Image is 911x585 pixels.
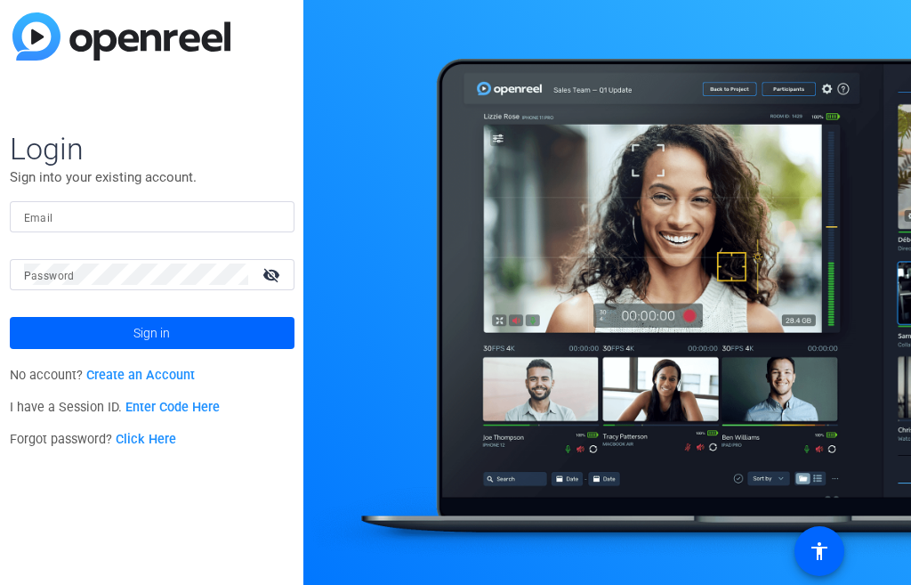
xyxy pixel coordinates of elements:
[24,212,53,224] mat-label: Email
[86,368,195,383] a: Create an Account
[133,311,170,355] span: Sign in
[10,432,177,447] span: Forgot password?
[10,130,294,167] span: Login
[116,432,176,447] a: Click Here
[10,317,294,349] button: Sign in
[809,540,830,562] mat-icon: accessibility
[10,400,221,415] span: I have a Session ID.
[10,167,294,187] p: Sign into your existing account.
[10,368,196,383] span: No account?
[125,400,220,415] a: Enter Code Here
[252,262,294,288] mat-icon: visibility_off
[24,270,75,282] mat-label: Password
[24,206,280,227] input: Enter Email Address
[12,12,230,61] img: blue-gradient.svg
